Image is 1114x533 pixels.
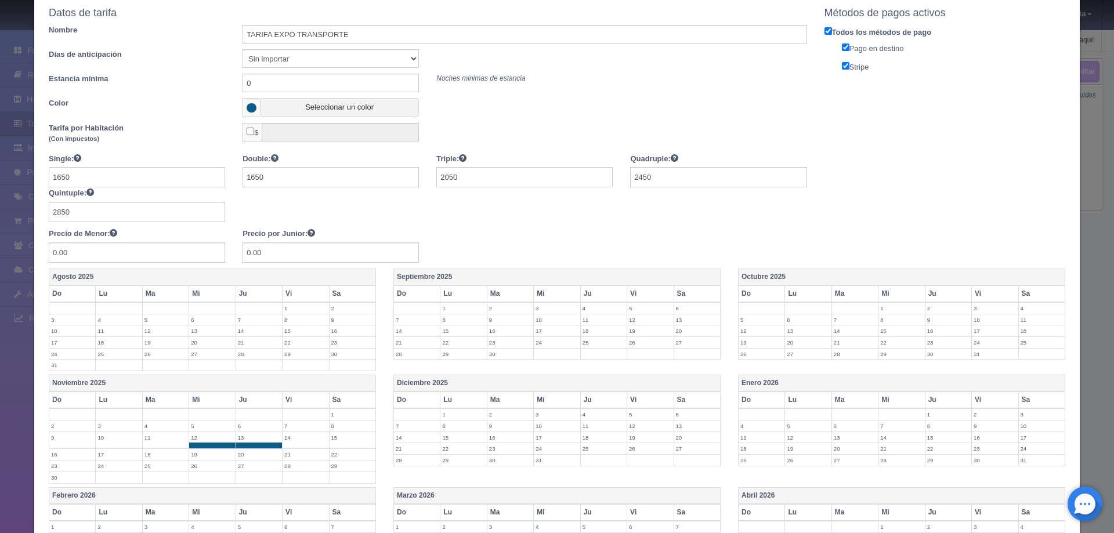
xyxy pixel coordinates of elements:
label: 20 [674,432,720,443]
label: 24 [972,337,1018,348]
label: 2 [925,303,971,314]
label: 4 [1019,521,1065,532]
label: 31 [534,455,580,466]
label: 7 [832,314,878,325]
label: 19 [627,325,673,336]
label: 27 [832,455,878,466]
label: 28 [283,461,328,472]
label: 17 [96,449,142,460]
label: 10 [972,314,1018,325]
label: Precio de Menor: [49,228,117,240]
label: 1 [394,521,440,532]
label: 23 [49,461,95,472]
label: 8 [440,420,486,432]
label: 15 [440,325,486,336]
label: 19 [627,432,673,443]
th: Ju [580,391,627,408]
label: 23 [972,443,1018,454]
label: 4 [96,314,142,325]
label: 7 [878,420,924,432]
label: 7 [330,521,375,532]
th: Vi [972,391,1018,408]
th: Ma [142,391,189,408]
label: 21 [394,443,440,454]
label: 7 [674,521,720,532]
label: 11 [143,432,189,443]
label: 14 [236,325,282,336]
label: 20 [236,449,282,460]
th: Mi [878,285,925,302]
label: 4 [581,303,627,314]
label: 21 [878,443,924,454]
label: 5 [627,303,673,314]
th: Vi [972,285,1018,302]
label: 9 [487,314,533,325]
label: 3 [1019,409,1065,420]
label: 2 [49,420,95,432]
th: Sa [1018,391,1065,408]
th: Mi [189,391,236,408]
label: 24 [96,461,142,472]
label: 10 [534,314,580,325]
label: 18 [96,337,142,348]
th: Mi [189,285,236,302]
label: 18 [1019,325,1065,336]
label: 21 [832,337,878,348]
th: Ma [831,504,878,521]
th: Vi [283,504,329,521]
th: Do [738,504,784,521]
label: Pago en destino [833,41,1075,55]
th: Ju [236,285,282,302]
label: 6 [785,314,831,325]
th: Lu [785,391,831,408]
label: 24 [1019,443,1065,454]
h4: Métodos de pagos activos [824,8,1066,19]
label: 16 [330,325,375,336]
label: 25 [581,443,627,454]
label: 1 [49,521,95,532]
label: 31 [972,349,1018,360]
label: 30 [925,349,971,360]
h4: Datos de tarifa [49,8,807,19]
label: 8 [440,314,486,325]
label: 3 [534,303,580,314]
label: 26 [627,443,673,454]
label: 20 [785,337,831,348]
th: Mi [534,391,580,408]
label: 13 [236,432,282,443]
label: 20 [832,443,878,454]
label: 8 [283,314,328,325]
label: 24 [49,349,95,360]
label: 3 [972,521,1018,532]
label: 12 [627,314,673,325]
label: 6 [832,420,878,432]
label: 31 [1019,455,1065,466]
label: Stripe [833,60,1075,73]
label: 17 [534,325,580,336]
label: 12 [627,420,673,432]
label: 23 [925,337,971,348]
label: 19 [785,443,831,454]
label: 16 [487,432,533,443]
th: Do [49,285,96,302]
th: Lu [96,504,142,521]
label: 21 [283,449,328,460]
label: 2 [972,409,1018,420]
label: 20 [189,337,235,348]
label: 4 [143,420,189,432]
label: 14 [832,325,878,336]
label: 18 [581,325,627,336]
th: Lu [440,391,487,408]
label: 5 [143,314,189,325]
th: Sa [1018,504,1065,521]
label: 30 [487,455,533,466]
th: Enero 2026 [738,375,1065,392]
label: Quintuple: [49,187,94,199]
label: 11 [581,314,627,325]
label: 10 [96,432,142,443]
label: 3 [143,521,189,532]
th: Ju [236,391,282,408]
label: 1 [878,521,924,532]
label: 1 [878,303,924,314]
label: 17 [1019,432,1065,443]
